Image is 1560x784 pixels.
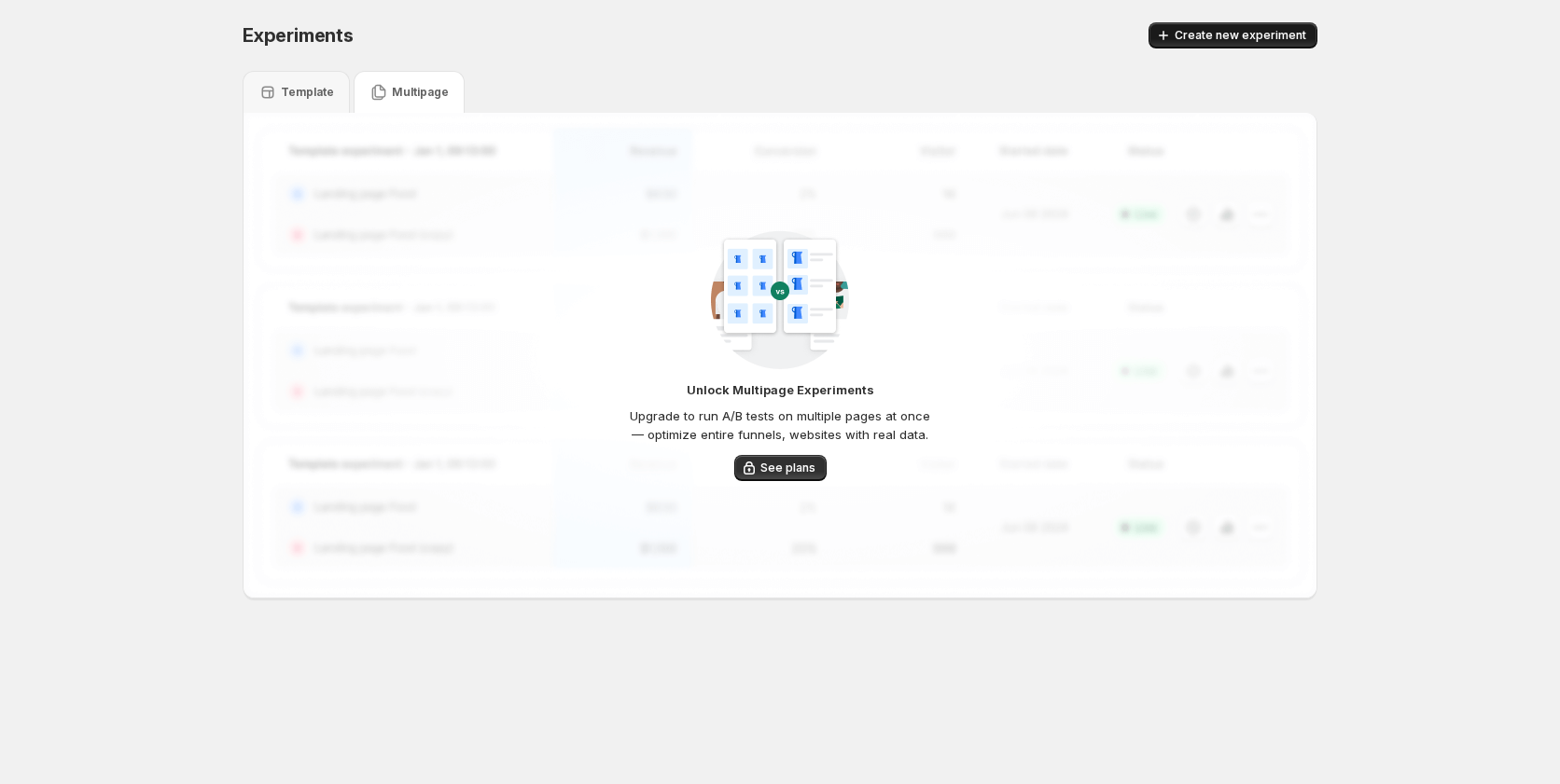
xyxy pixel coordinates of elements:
img: CampaignGroupTemplate [711,230,849,369]
button: See plans [734,455,827,481]
p: Unlock Multipage Experiments [687,380,874,399]
p: Upgrade to run A/B tests on multiple pages at once — optimize entire funnels, websites with real ... [626,406,934,444]
span: Create new experiment [1175,28,1306,43]
p: Multipage [392,85,449,100]
span: Experiments [243,24,354,47]
span: See plans [760,461,815,475]
p: Template [281,85,334,100]
button: Create new experiment [1149,22,1317,48]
